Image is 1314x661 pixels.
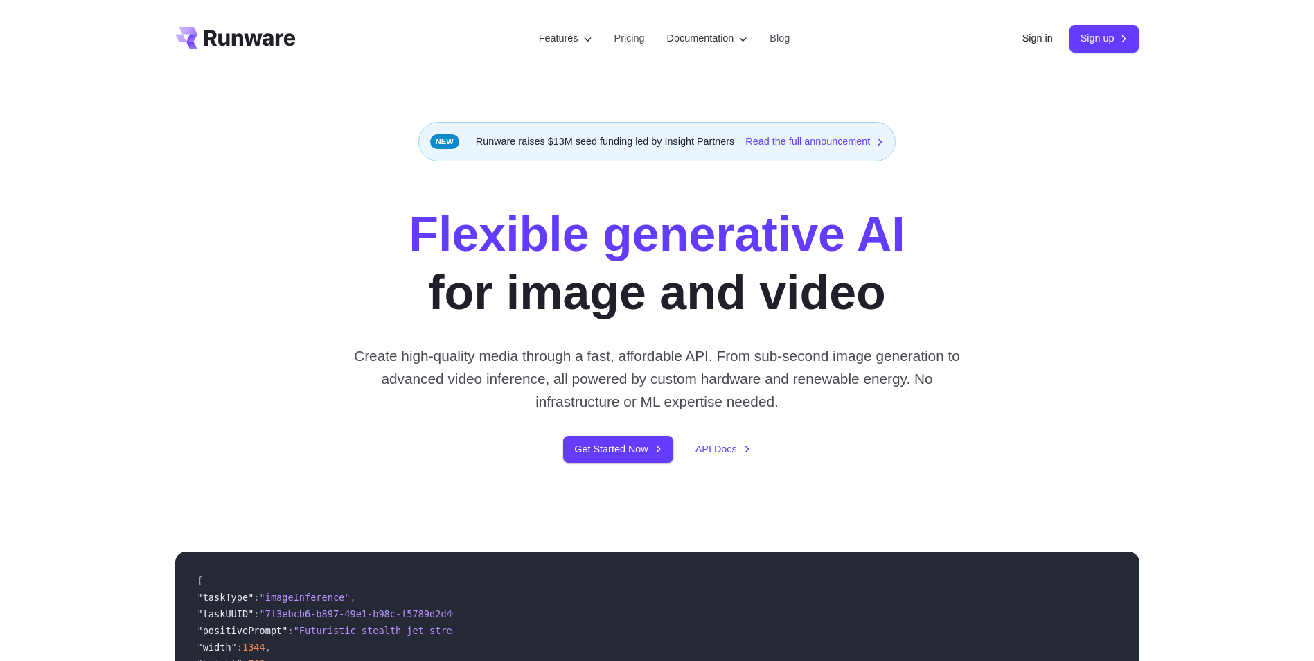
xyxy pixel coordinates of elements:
span: "width" [197,642,237,653]
a: Go to / [175,27,296,49]
span: : [254,608,259,619]
a: Blog [770,30,790,46]
span: "positivePrompt" [197,625,288,636]
div: Runware raises $13M seed funding led by Insight Partners [418,122,896,161]
span: : [237,642,242,653]
label: Features [539,30,592,46]
a: Read the full announcement [745,134,884,150]
label: Documentation [667,30,748,46]
span: "taskType" [197,592,254,603]
strong: Flexible generative AI [409,207,905,261]
span: "7f3ebcb6-b897-49e1-b98c-f5789d2d40d7" [260,608,475,619]
span: : [287,625,293,636]
a: Pricing [614,30,645,46]
a: Sign in [1022,30,1053,46]
span: , [265,642,271,653]
span: 1344 [242,642,265,653]
h1: for image and video [409,206,905,322]
span: "imageInference" [260,592,350,603]
span: , [350,592,355,603]
span: "Futuristic stealth jet streaking through a neon-lit cityscape with glowing purple exhaust" [294,625,810,636]
a: Get Started Now [563,436,673,463]
span: "taskUUID" [197,608,254,619]
span: { [197,575,203,586]
span: : [254,592,259,603]
p: Create high-quality media through a fast, affordable API. From sub-second image generation to adv... [348,344,966,414]
a: Sign up [1069,25,1139,52]
a: API Docs [695,441,751,457]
